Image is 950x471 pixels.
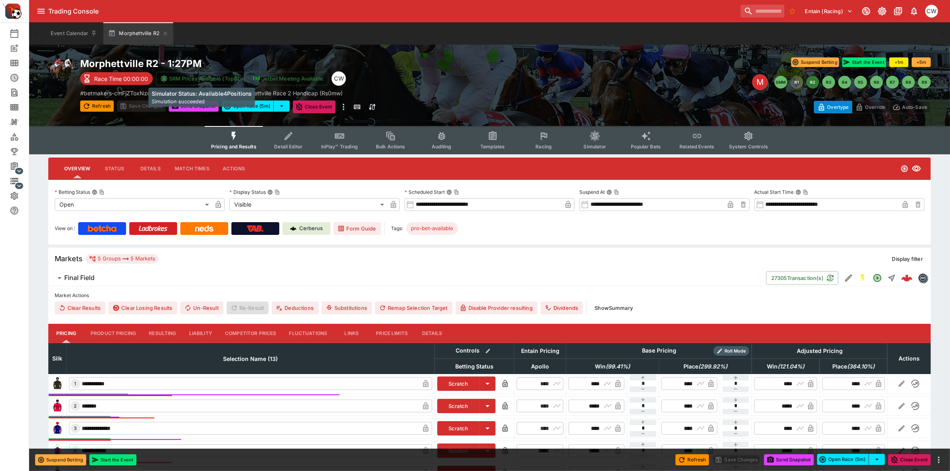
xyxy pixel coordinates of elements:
[211,144,257,150] span: Pricing and Results
[48,324,84,343] button: Pricing
[778,362,804,371] em: ( 121.04 %)
[334,324,369,343] button: Links
[99,189,105,195] button: Copy To Clipboard
[51,422,64,435] img: runner 3
[138,225,168,232] img: Ladbrokes
[321,144,358,150] span: InPlay™ Trading
[51,400,64,412] img: runner 2
[84,324,142,343] button: Product Pricing
[180,302,223,314] button: Un-Result
[873,273,882,283] svg: Open
[887,252,928,265] button: Display filter
[675,454,709,465] button: Refresh
[886,76,899,89] button: R7
[754,189,794,195] p: Actual Start Time
[870,76,883,89] button: R6
[817,454,885,465] div: split button
[925,5,938,18] div: Christopher Winter
[923,2,940,20] button: Christopher Winter
[721,348,749,355] span: Roll Mode
[322,302,372,314] button: Substitutions
[10,102,32,112] div: Template Search
[454,189,459,195] button: Copy To Clipboard
[902,76,915,89] button: R8
[369,324,414,343] button: Price Limits
[899,270,915,286] a: e013988a-c904-4b9e-af6f-34adfdb5c79f
[247,225,264,232] img: TabNZ
[80,89,171,97] p: Copy To Clipboard
[229,89,343,97] div: Morphettville Race 2 Handicap (Rs0mw)
[282,222,330,235] a: Cerberus
[48,57,74,83] img: horse_racing.png
[852,101,889,113] button: Override
[275,189,280,195] button: Copy To Clipboard
[483,346,493,356] button: Bulk edit
[73,403,79,409] span: 2
[89,454,136,465] button: Start the Event
[2,2,22,21] img: PriceKinetics Logo
[889,57,909,67] button: +1m
[631,144,661,150] span: Popular Bets
[590,302,638,314] button: ShowSummary
[579,189,605,195] p: Suspend At
[252,75,260,83] img: jetbet-logo.svg
[791,57,839,67] button: Suspend Betting
[406,222,458,235] div: Betting Target: cerberus
[34,4,48,18] button: open drawer
[94,75,148,83] p: Race Time 00:00:00
[219,324,283,343] button: Competitor Prices
[800,5,857,18] button: Select Tenant
[907,4,921,18] button: Notifications
[272,302,318,314] button: Deductions
[73,448,79,453] span: 4
[300,225,323,233] p: Cerberus
[376,144,405,150] span: Bulk Actions
[274,144,302,150] span: Detail Editor
[817,454,869,465] button: Open Race (5m)
[88,225,117,232] img: Betcha
[216,159,252,178] button: Actions
[758,362,813,371] span: excl. Emergencies (121.04%)
[934,455,944,465] button: more
[870,271,885,285] button: Open
[195,225,213,232] img: Neds
[918,76,931,89] button: R9
[891,4,905,18] button: Documentation
[752,343,887,359] th: Adjusted Pricing
[901,165,909,173] svg: Open
[912,57,931,67] button: +5m
[339,101,348,113] button: more
[229,189,266,195] p: Display Status
[375,302,452,314] button: Remap Selection Target
[901,272,912,284] img: logo-cerberus--red.svg
[887,343,930,374] th: Actions
[55,254,83,263] h5: Markets
[156,72,245,85] button: SRM Prices Available (Top4)
[205,126,774,154] div: Event type filters
[774,76,931,89] nav: pagination navigation
[152,98,252,105] p: Simulation succeeded
[132,159,168,178] button: Details
[885,271,899,285] button: Straight
[614,189,619,195] button: Copy To Clipboard
[92,189,97,195] button: Betting StatusCopy To Clipboard
[774,76,787,89] button: SMM
[806,76,819,89] button: R2
[875,4,889,18] button: Toggle light/dark mode
[606,362,630,371] em: ( 99.41 %)
[838,76,851,89] button: R4
[35,454,86,465] button: Suspend Betting
[64,274,95,282] h6: Final Field
[10,29,32,38] div: Event Calendar
[888,454,931,465] button: Close Event
[456,302,537,314] button: Disable Provider resulting
[46,22,102,45] button: Event Calendar
[869,454,885,465] button: select merge strategy
[10,147,32,156] div: Tournaments
[859,4,873,18] button: Connected to PK
[48,7,737,16] div: Trading Console
[227,302,269,314] span: Re-Result
[435,343,514,359] th: Controls
[293,101,336,113] button: Close Event
[437,421,480,436] button: Scratch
